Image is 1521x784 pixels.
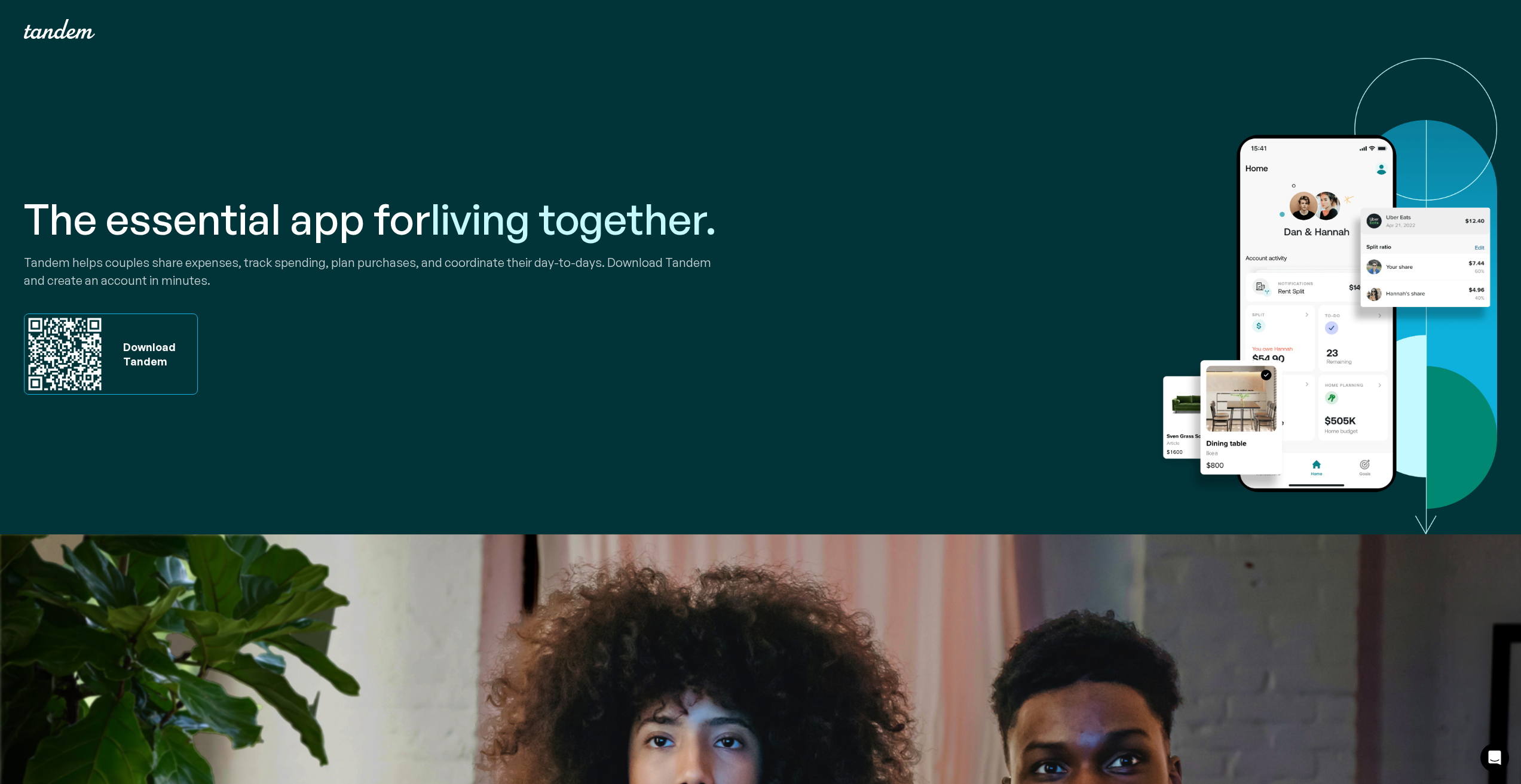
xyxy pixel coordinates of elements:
[1480,743,1509,772] div: Open Intercom Messenger
[24,254,756,290] p: Tandem helps couples share expenses, track spending, plan purchases, and coordinate their day-to-...
[24,19,95,39] a: home
[430,192,717,245] span: living together.
[117,340,176,368] div: Download Tandem
[24,198,756,239] h1: The essential app for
